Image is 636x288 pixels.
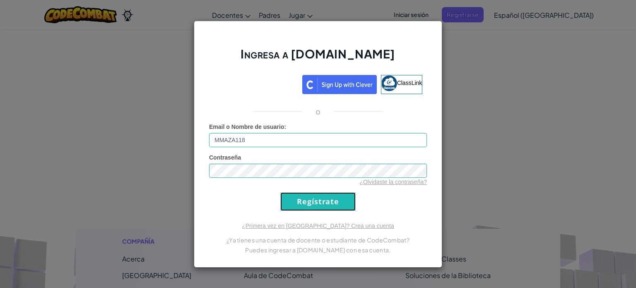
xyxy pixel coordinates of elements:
label: : [209,123,286,131]
span: ClassLink [397,79,422,86]
a: ¿Olvidaste la contraseña? [359,179,427,185]
h2: Ingresa a [DOMAIN_NAME] [209,46,427,70]
span: Contraseña [209,154,241,161]
a: ¿Primera vez en [GEOGRAPHIC_DATA]? Crea una cuenta [242,223,394,229]
span: Email o Nombre de usuario [209,123,284,130]
p: ¿Ya tienes una cuenta de docente o estudiante de CodeCombat? [209,235,427,245]
p: o [316,106,320,116]
img: clever_sso_button@2x.png [302,75,377,94]
iframe: Botón de Acceder con Google [210,74,302,92]
input: Regístrate [280,192,356,211]
img: classlink-logo-small.png [381,75,397,91]
p: Puedes ingresar a [DOMAIN_NAME] con esa cuenta. [209,245,427,255]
